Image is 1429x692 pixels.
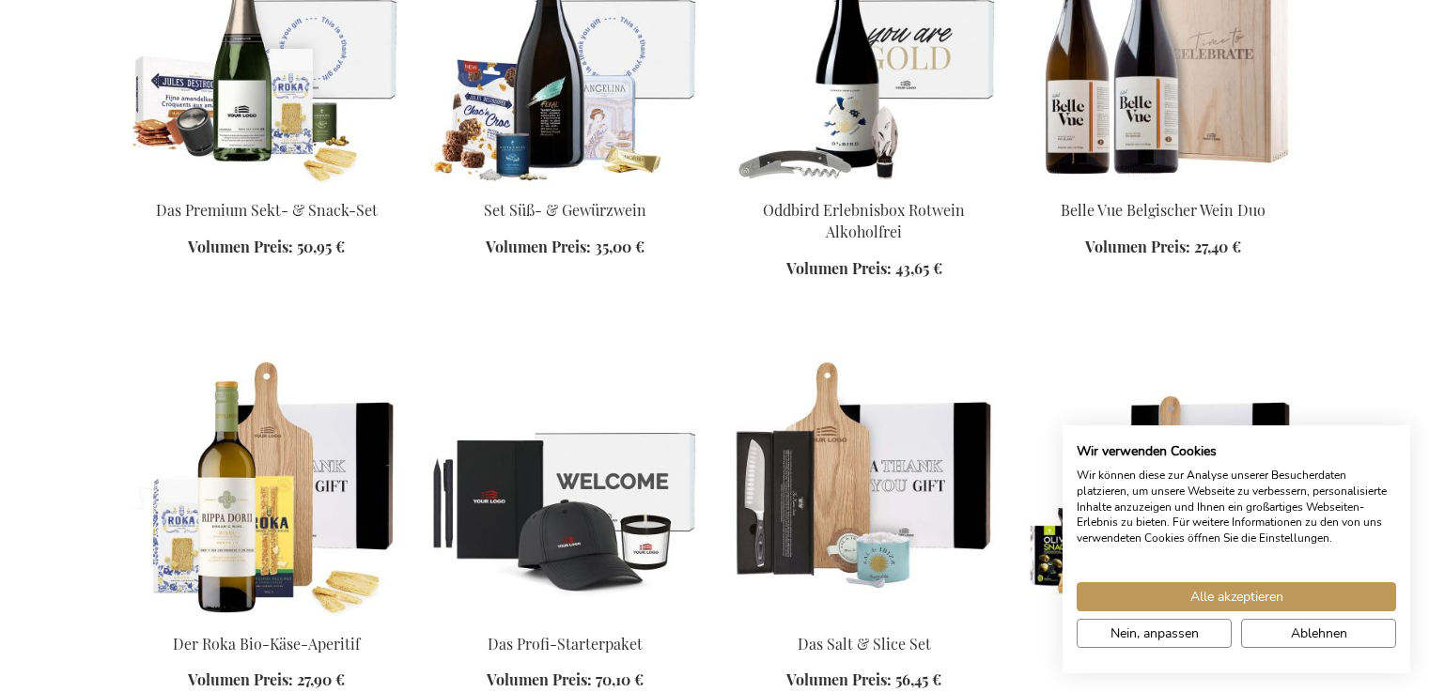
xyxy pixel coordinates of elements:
a: Das Ultimative Tapas-Board-Geschenk [1064,634,1263,675]
a: The Ultimate Tapas Board Gift [1029,609,1297,627]
a: The Salt & Slice Set Exclusive Business Gift [730,609,999,627]
span: 43,65 € [895,258,942,278]
span: Nein, anpassen [1111,623,1199,643]
img: Der Roka Bio-Käse-Aperitif [132,354,401,617]
a: Der Roka Bio-Käse-Aperitif [173,634,360,654]
span: Volumen Preis: [188,237,293,256]
span: Volumen Preis: [786,669,892,689]
p: Wir können diese zur Analyse unserer Besucherdaten platzieren, um unsere Webseite zu verbessern, ... [1077,468,1396,546]
span: Volumen Preis: [786,258,892,278]
span: Volumen Preis: [487,669,592,689]
a: Belle Vue Belgischer Wein Duo [1029,177,1297,194]
a: Sweet & Spiced Wine Set [431,177,700,194]
a: Set Süß- & Gewürzwein [484,200,646,220]
a: Das Salt & Slice Set [798,634,931,654]
a: Das Profi-Starterpaket [488,634,643,654]
span: 70,10 € [596,669,644,689]
span: 56,45 € [895,669,941,689]
a: Belle Vue Belgischer Wein Duo [1061,200,1266,220]
a: The Premium Bubbles & Bites Set [132,177,401,194]
span: Volumen Preis: [486,237,591,256]
a: Oddbird Erlebnisbox Rotwein Alkoholfrei [763,200,965,241]
span: 50,95 € [297,237,345,256]
a: Volumen Preis: 70,10 € [487,669,644,691]
a: Oddbird Non-Alcoholic Red Wine Experience Box [730,177,999,194]
button: Akzeptieren Sie alle cookies [1077,582,1396,611]
a: Volumen Preis: 35,00 € [486,237,645,258]
span: Alle akzeptieren [1190,587,1283,607]
a: Volumen Preis: 56,45 € [786,669,941,691]
a: Das Premium Sekt- & Snack-Set [156,200,378,220]
a: Volumen Preis: 43,65 € [786,258,942,280]
span: Volumen Preis: [1085,237,1190,256]
button: cookie Einstellungen anpassen [1077,619,1232,648]
a: Volumen Preis: 27,40 € [1085,237,1241,258]
img: The Salt & Slice Set Exclusive Business Gift [730,354,999,617]
img: The Professional Starter Kit [431,354,700,617]
a: Volumen Preis: 50,95 € [188,237,345,258]
span: Volumen Preis: [188,669,293,689]
span: Ablehnen [1291,623,1347,643]
img: The Ultimate Tapas Board Gift [1029,354,1297,617]
span: 27,40 € [1194,237,1241,256]
span: 27,90 € [297,669,345,689]
h2: Wir verwenden Cookies [1077,443,1396,460]
button: Alle verweigern cookies [1241,619,1396,648]
a: Der Roka Bio-Käse-Aperitif [132,609,401,627]
a: Volumen Preis: 27,90 € [188,669,345,691]
a: The Professional Starter Kit [431,609,700,627]
span: 35,00 € [595,237,645,256]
